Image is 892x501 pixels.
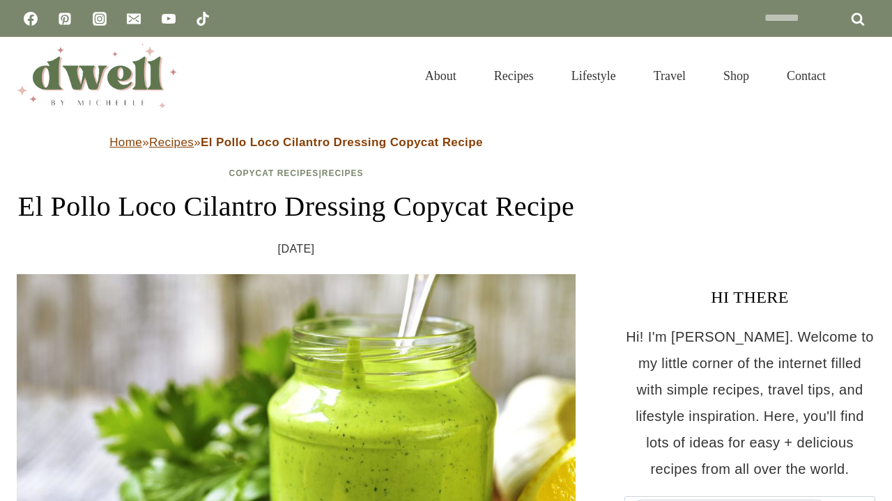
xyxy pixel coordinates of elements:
[406,51,845,100] nav: Primary Navigation
[189,5,217,33] a: TikTok
[51,5,79,33] a: Pinterest
[624,285,875,310] h3: HI THERE
[406,51,475,100] a: About
[624,324,875,482] p: Hi! I'm [PERSON_NAME]. Welcome to my little corner of the internet filled with simple recipes, tr...
[553,51,635,100] a: Lifestyle
[17,5,45,33] a: Facebook
[201,136,483,149] strong: El Pollo Loco Cilantro Dressing Copycat Recipe
[109,136,483,149] span: » »
[109,136,142,149] a: Home
[120,5,148,33] a: Email
[852,64,875,88] button: View Search Form
[229,168,319,178] a: Copycat Recipes
[278,239,315,260] time: [DATE]
[635,51,705,100] a: Travel
[322,168,364,178] a: Recipes
[149,136,194,149] a: Recipes
[17,44,177,108] img: DWELL by michelle
[229,168,364,178] span: |
[86,5,114,33] a: Instagram
[17,186,576,228] h1: El Pollo Loco Cilantro Dressing Copycat Recipe
[155,5,183,33] a: YouTube
[475,51,553,100] a: Recipes
[768,51,845,100] a: Contact
[705,51,768,100] a: Shop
